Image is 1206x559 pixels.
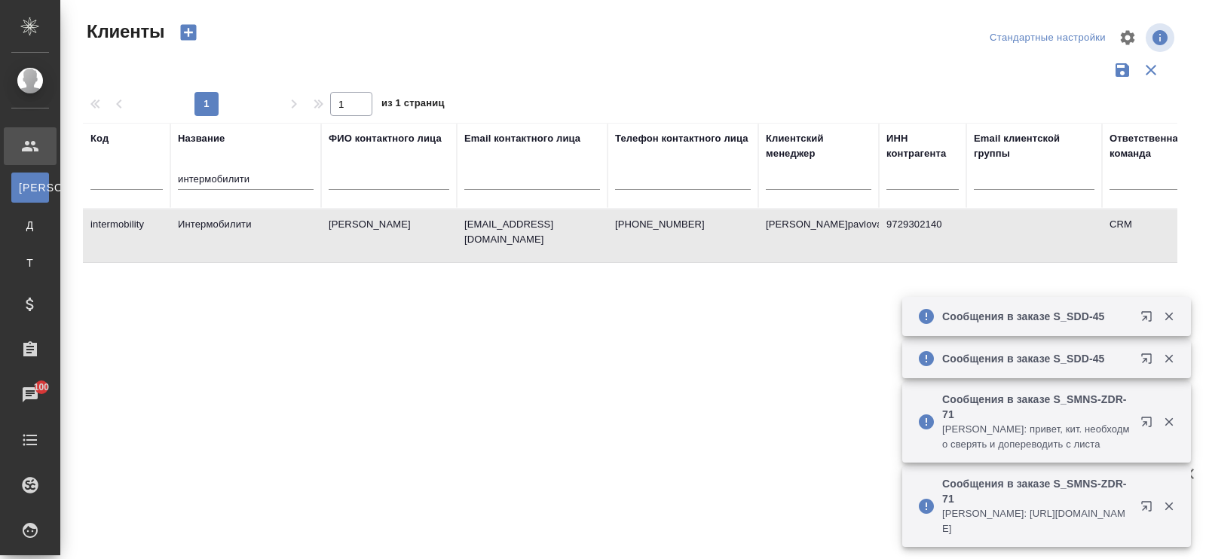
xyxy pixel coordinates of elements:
a: [PERSON_NAME] [11,173,49,203]
p: [EMAIL_ADDRESS][DOMAIN_NAME] [464,217,600,247]
span: Т [19,255,41,270]
span: Д [19,218,41,233]
button: Создать [170,20,207,45]
button: Закрыть [1153,352,1184,365]
span: Настроить таблицу [1110,20,1146,56]
button: Открыть в новой вкладке [1131,407,1168,443]
div: ФИО контактного лица [329,131,442,146]
a: Т [11,248,49,278]
p: [PERSON_NAME]: [URL][DOMAIN_NAME] [942,506,1131,536]
button: Закрыть [1153,415,1184,429]
span: 100 [25,380,59,395]
td: [PERSON_NAME] [321,209,457,262]
span: из 1 страниц [381,94,445,116]
div: Код [90,131,109,146]
div: Название [178,131,225,146]
button: Открыть в новой вкладке [1131,344,1168,380]
div: Клиентский менеджер [766,131,871,161]
div: ИНН контрагента [886,131,959,161]
button: Сбросить фильтры [1137,56,1165,84]
div: Email контактного лица [464,131,580,146]
a: 100 [4,376,57,414]
button: Открыть в новой вкладке [1131,301,1168,338]
p: [PHONE_NUMBER] [615,217,751,232]
span: [PERSON_NAME] [19,180,41,195]
div: Email клиентской группы [974,131,1094,161]
a: Д [11,210,49,240]
p: [PERSON_NAME]: привет, кит. необходмо сверять и допереводить с листа [942,422,1131,452]
div: split button [986,26,1110,50]
p: Сообщения в заказе S_SMNS-ZDR-71 [942,392,1131,422]
span: Клиенты [83,20,164,44]
p: Сообщения в заказе S_SMNS-ZDR-71 [942,476,1131,506]
td: intermobility [83,209,170,262]
p: Сообщения в заказе S_SDD-45 [942,309,1131,324]
span: Посмотреть информацию [1146,23,1177,52]
button: Сохранить фильтры [1108,56,1137,84]
button: Открыть в новой вкладке [1131,491,1168,527]
td: Интермобилити [170,209,321,262]
button: Закрыть [1153,310,1184,323]
div: Телефон контактного лица [615,131,748,146]
td: [PERSON_NAME]pavlova [758,209,879,262]
button: Закрыть [1153,499,1184,513]
td: 9729302140 [879,209,966,262]
p: Сообщения в заказе S_SDD-45 [942,351,1131,366]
